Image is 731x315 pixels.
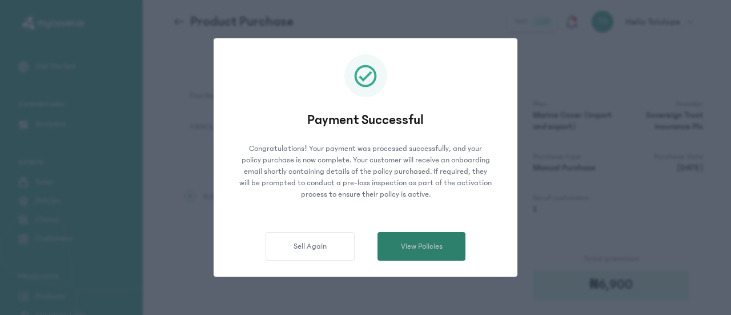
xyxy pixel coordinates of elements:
[230,143,501,200] p: Congratulations! Your payment was processed successfully, and your policy purchase is now complet...
[230,111,501,129] p: Payment Successful
[266,232,355,261] button: Sell Again
[377,232,465,261] button: View Policies
[294,241,327,253] span: Sell Again
[401,241,443,253] span: View Policies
